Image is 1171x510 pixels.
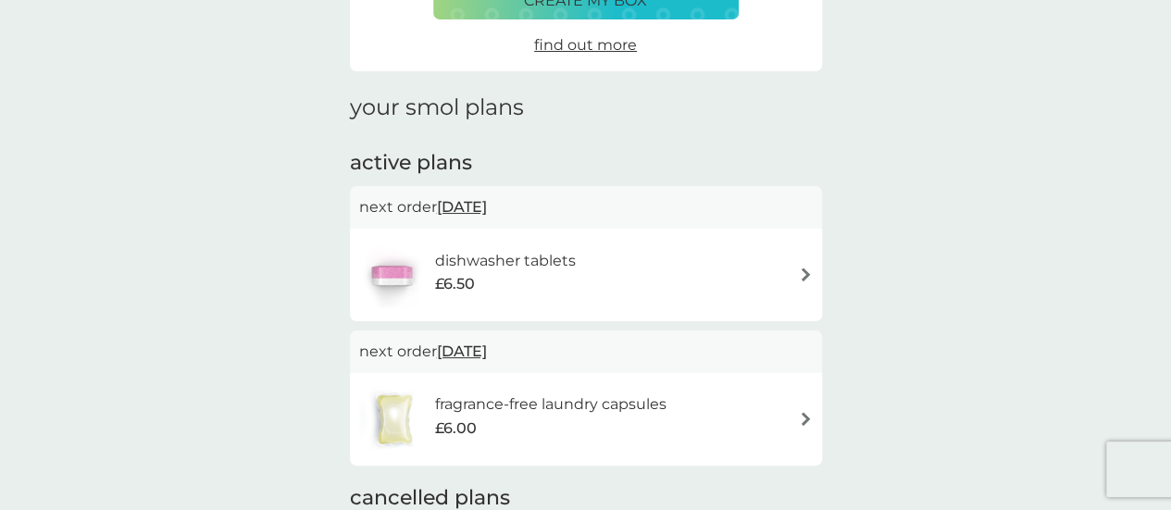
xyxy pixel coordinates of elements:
[359,195,813,219] p: next order
[437,189,487,225] span: [DATE]
[434,249,575,273] h6: dishwasher tablets
[350,149,822,178] h2: active plans
[359,387,430,452] img: fragrance-free laundry capsules
[350,94,822,121] h1: your smol plans
[359,340,813,364] p: next order
[437,333,487,369] span: [DATE]
[434,272,474,296] span: £6.50
[434,392,666,417] h6: fragrance-free laundry capsules
[799,412,813,426] img: arrow right
[534,36,637,54] span: find out more
[534,33,637,57] a: find out more
[359,243,424,307] img: dishwasher tablets
[434,417,476,441] span: £6.00
[799,267,813,281] img: arrow right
